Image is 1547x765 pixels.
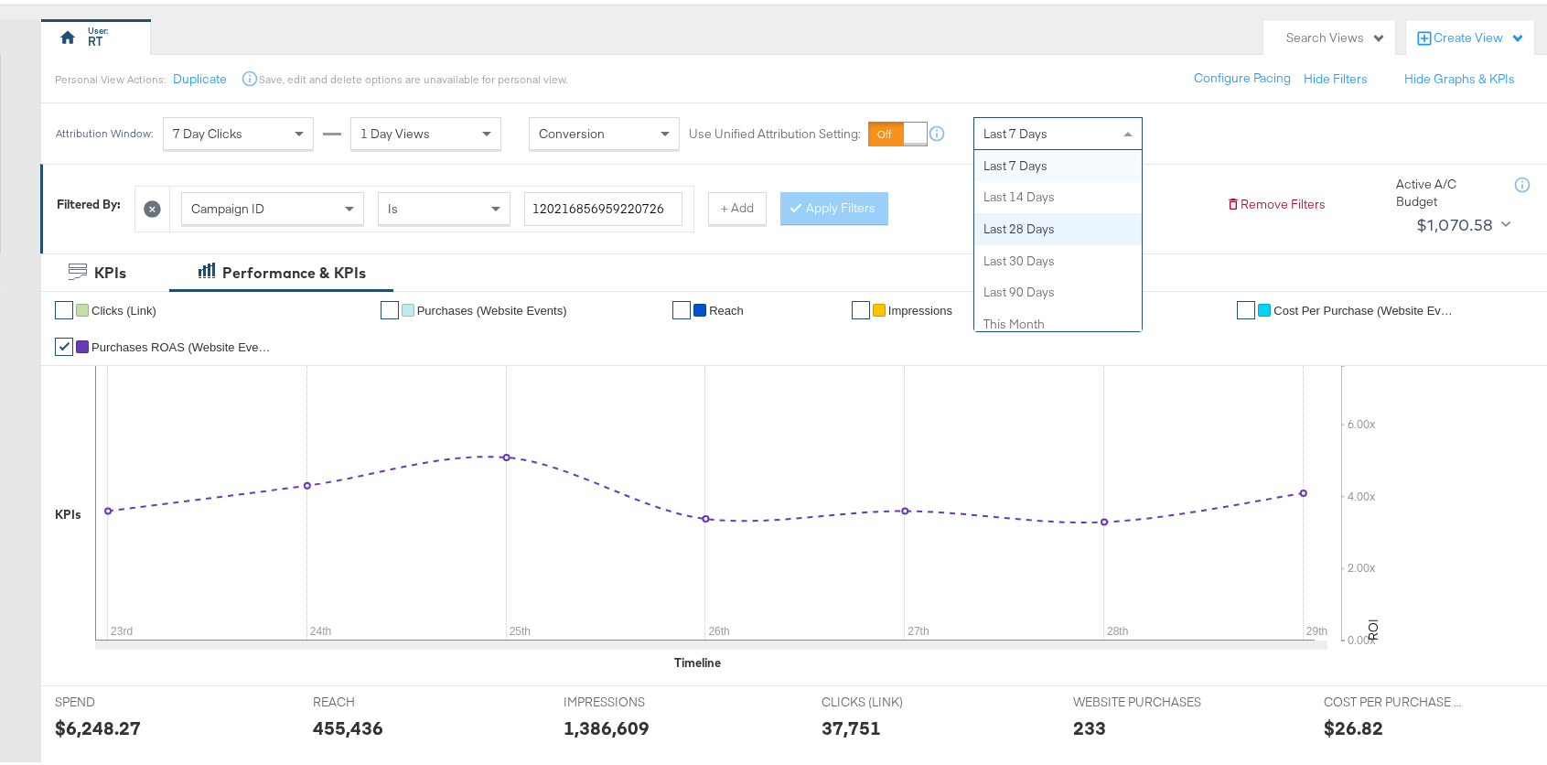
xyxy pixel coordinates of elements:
[1073,690,1210,707] span: WEBSITE PURCHASES
[672,297,691,316] a: ✔
[539,122,605,138] span: Conversion
[55,502,81,520] div: KPIs
[55,334,73,352] a: ✔
[974,305,1142,337] div: This Month
[55,69,166,83] div: Personal View Actions:
[689,122,861,139] label: Use Unified Attribution Setting:
[55,711,141,738] div: $6,248.27
[974,242,1142,274] div: Last 30 Days
[708,189,767,221] button: + Add
[974,146,1142,178] div: Last 7 Days
[259,69,567,83] div: Save, edit and delete options are unavailable for personal view.
[1404,67,1515,84] button: Hide Graphs & KPIs
[675,651,722,668] div: Timeline
[388,197,398,213] span: Is
[191,197,264,213] span: Campaign ID
[1434,26,1525,44] div: Create View
[55,124,154,136] div: Attribution Window:
[360,122,430,138] span: 1 Day Views
[94,259,126,280] div: KPIs
[173,122,242,138] span: 7 Day Clicks
[822,711,881,738] div: 37,751
[888,300,952,314] span: Impressions
[1181,59,1304,92] button: Configure Pacing
[1073,711,1106,738] div: 233
[1237,297,1255,316] a: ✔
[417,300,567,314] span: Purchases (Website Events)
[1396,172,1497,206] div: Active A/C Budget
[822,690,959,707] span: CLICKS (LINK)
[313,711,383,738] div: 455,436
[222,259,366,280] div: Performance & KPIs
[1304,67,1368,84] button: Hide Filters
[852,297,870,316] a: ✔
[1273,300,1456,314] span: Cost Per Purchase (Website Events)
[564,711,650,738] div: 1,386,609
[313,690,450,707] span: REACH
[983,122,1047,138] span: Last 7 Days
[55,690,192,707] span: SPEND
[564,690,701,707] span: IMPRESSIONS
[974,210,1142,242] div: Last 28 Days
[709,300,744,314] span: Reach
[57,192,121,210] div: Filtered By:
[974,273,1142,305] div: Last 90 Days
[1286,26,1386,43] div: Search Views
[173,67,227,84] button: Duplicate
[524,189,682,222] input: Enter a search term
[1324,690,1461,707] span: COST PER PURCHASE (WEBSITE EVENTS)
[974,178,1142,210] div: Last 14 Days
[89,29,103,47] div: RT
[55,297,73,316] a: ✔
[91,337,274,350] span: Purchases ROAS (Website Events)
[1324,711,1383,738] div: $26.82
[1365,615,1381,637] text: ROI
[1416,208,1494,235] div: $1,070.58
[1226,192,1326,210] button: Remove Filters
[1409,207,1514,236] button: $1,070.58
[381,297,399,316] a: ✔
[91,300,156,314] span: Clicks (Link)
